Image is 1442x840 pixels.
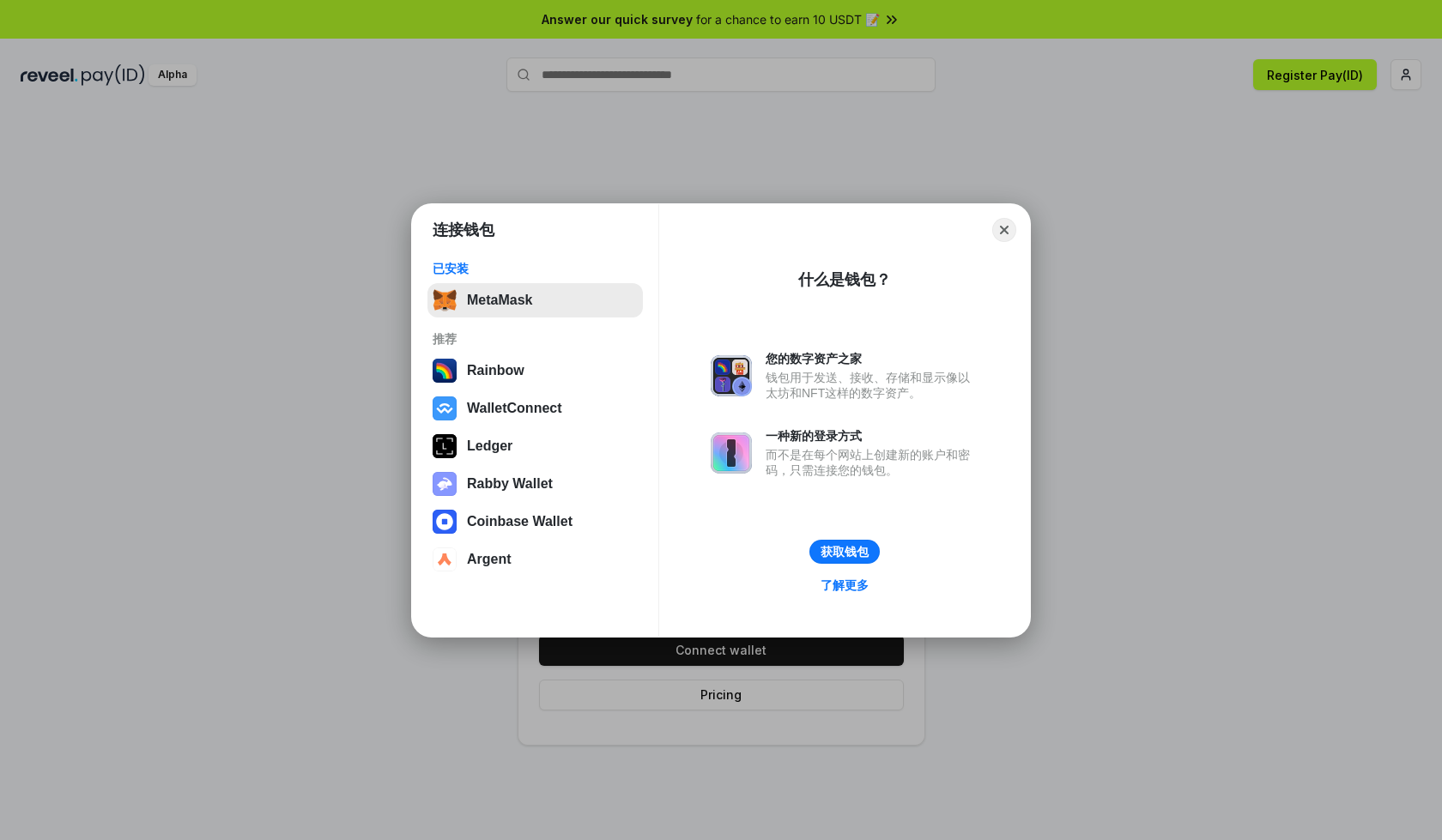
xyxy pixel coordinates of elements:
[467,401,562,416] div: WalletConnect
[766,428,978,444] div: 一种新的登录方式
[821,577,869,593] div: 了解更多
[992,218,1016,242] button: Close
[467,438,512,454] div: Ledger
[467,552,512,567] div: Argent
[810,574,879,596] a: 了解更多
[467,293,532,308] div: MetaMask
[433,331,638,347] div: 推荐
[766,447,978,478] div: 而不是在每个网站上创建新的账户和密码，只需连接您的钱包。
[467,476,553,492] div: Rabby Wallet
[821,544,869,559] div: 获取钱包
[433,510,457,534] img: svg+xml,%3Csvg%20width%3D%2228%22%20height%3D%2228%22%20viewBox%3D%220%200%2028%2028%22%20fill%3D...
[433,359,457,383] img: svg+xml,%3Csvg%20width%3D%22120%22%20height%3D%22120%22%20viewBox%3D%220%200%20120%20120%22%20fil...
[766,370,978,401] div: 钱包用于发送、接收、存储和显示像以太坊和NFT这样的数字资产。
[467,514,573,529] div: Coinbase Wallet
[766,351,978,366] div: 您的数字资产之家
[427,429,643,463] button: Ledger
[433,547,457,571] img: svg+xml,%3Csvg%20width%3D%2228%22%20height%3D%2228%22%20viewBox%3D%220%200%2028%2028%22%20fill%3D...
[798,269,891,290] div: 什么是钱包？
[433,261,638,276] div: 已安装
[427,354,643,388] button: Rainbow
[427,505,643,539] button: Coinbase Wallet
[711,432,752,474] img: svg+xml,%3Csvg%20xmlns%3D%22http%3A%2F%2Fwww.w3.org%2F2000%2Fsvg%22%20fill%3D%22none%22%20viewBox...
[427,283,643,317] button: MetaMask
[427,467,643,501] button: Rabby Wallet
[427,542,643,577] button: Argent
[711,355,752,396] img: svg+xml,%3Csvg%20xmlns%3D%22http%3A%2F%2Fwww.w3.org%2F2000%2Fsvg%22%20fill%3D%22none%22%20viewBox...
[427,391,643,426] button: WalletConnect
[467,363,524,378] div: Rainbow
[433,396,457,420] img: svg+xml,%3Csvg%20width%3D%2228%22%20height%3D%2228%22%20viewBox%3D%220%200%2028%2028%22%20fill%3D...
[433,220,494,240] h1: 连接钱包
[433,472,457,496] img: svg+xml,%3Csvg%20xmlns%3D%22http%3A%2F%2Fwww.w3.org%2F2000%2Fsvg%22%20fill%3D%22none%22%20viewBox...
[809,540,880,564] button: 获取钱包
[433,288,457,312] img: svg+xml,%3Csvg%20fill%3D%22none%22%20height%3D%2233%22%20viewBox%3D%220%200%2035%2033%22%20width%...
[433,434,457,458] img: svg+xml,%3Csvg%20xmlns%3D%22http%3A%2F%2Fwww.w3.org%2F2000%2Fsvg%22%20width%3D%2228%22%20height%3...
